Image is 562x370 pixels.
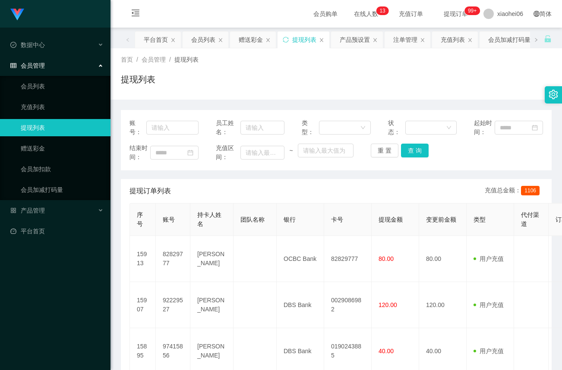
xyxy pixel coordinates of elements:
[21,78,104,95] a: 会员列表
[126,38,130,42] i: 图标: left
[129,119,146,137] span: 账号：
[371,144,398,157] button: 重 置
[169,56,171,63] span: /
[10,63,16,69] i: 图标: table
[10,207,16,213] i: 图标: appstore-o
[467,38,473,43] i: 图标: close
[144,31,168,48] div: 平台首页
[10,42,16,48] i: 图标: check-circle-o
[474,216,486,223] span: 类型
[146,121,199,135] input: 请输入
[373,38,378,43] i: 图标: close
[319,38,324,43] i: 图标: close
[393,31,417,48] div: 注单管理
[382,6,385,15] p: 3
[388,119,405,137] span: 状态：
[464,6,480,15] sup: 927
[488,31,530,48] div: 会员加减打码量
[239,31,263,48] div: 赠送彩金
[474,255,504,262] span: 用户充值
[474,119,495,137] span: 起始时间：
[379,216,403,223] span: 提现金额
[426,216,456,223] span: 变更前金额
[379,255,394,262] span: 80.00
[284,146,298,155] span: ~
[360,125,366,131] i: 图标: down
[277,282,324,328] td: DBS Bank
[265,38,271,43] i: 图标: close
[277,236,324,282] td: OCBC Bank
[163,216,175,223] span: 账号
[216,119,241,137] span: 员工姓名：
[21,181,104,198] a: 会员加减打码量
[21,119,104,136] a: 提现列表
[170,38,176,43] i: 图标: close
[379,6,382,15] p: 1
[534,11,540,17] i: 图标: global
[10,9,24,21] img: logo.9652507e.png
[21,140,104,157] a: 赠送彩金
[136,56,138,63] span: /
[350,11,382,17] span: 在线人数
[10,62,45,69] span: 会员管理
[197,211,221,227] span: 持卡人姓名
[121,0,150,28] i: 图标: menu-fold
[130,236,156,282] td: 15913
[129,186,171,196] span: 提现订单列表
[10,223,104,240] a: 图标: dashboard平台首页
[240,216,265,223] span: 团队名称
[401,144,429,157] button: 查 询
[10,41,45,48] span: 数据中心
[187,150,193,156] i: 图标: calendar
[298,144,354,157] input: 请输入最大值为
[474,348,504,354] span: 用户充值
[439,11,472,17] span: 提现订单
[156,282,190,328] td: 92229527
[292,31,316,48] div: 提现列表
[240,121,284,135] input: 请输入
[156,236,190,282] td: 82829777
[190,282,234,328] td: [PERSON_NAME]
[284,216,296,223] span: 银行
[240,146,284,160] input: 请输入最小值为
[218,38,223,43] i: 图标: close
[191,31,215,48] div: 会员列表
[121,73,155,86] h1: 提现列表
[379,301,397,308] span: 120.00
[283,37,289,43] i: 图标: sync
[302,119,319,137] span: 类型：
[419,282,467,328] td: 120.00
[532,125,538,131] i: 图标: calendar
[142,56,166,63] span: 会员管理
[324,282,372,328] td: 0029086982
[379,348,394,354] span: 40.00
[190,236,234,282] td: [PERSON_NAME]
[544,35,552,43] i: 图标: unlock
[21,98,104,116] a: 充值列表
[521,211,539,227] span: 代付渠道
[419,236,467,282] td: 80.00
[340,31,370,48] div: 产品预设置
[129,144,150,162] span: 结束时间：
[376,6,388,15] sup: 13
[331,216,343,223] span: 卡号
[137,211,143,227] span: 序号
[534,38,538,42] i: 图标: right
[130,282,156,328] td: 15907
[21,160,104,178] a: 会员加扣款
[485,186,543,196] div: 充值总金额：
[395,11,427,17] span: 充值订单
[420,38,425,43] i: 图标: close
[216,144,241,162] span: 充值区间：
[446,125,451,131] i: 图标: down
[521,186,540,195] span: 1106
[441,31,465,48] div: 充值列表
[121,56,133,63] span: 首页
[10,207,45,214] span: 产品管理
[174,56,199,63] span: 提现列表
[324,236,372,282] td: 82829777
[549,90,558,99] i: 图标: setting
[474,301,504,308] span: 用户充值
